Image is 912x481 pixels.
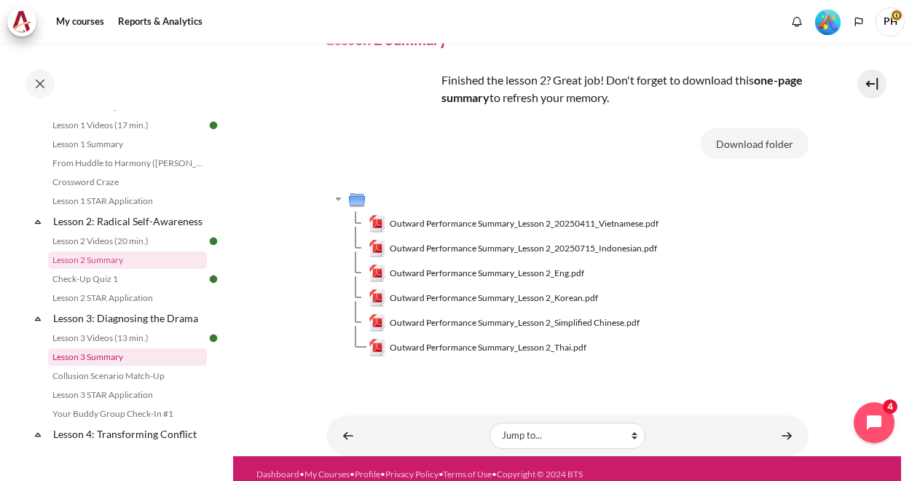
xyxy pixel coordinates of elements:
a: Architeck Architeck [7,7,44,36]
a: My courses [51,7,109,36]
span: Outward Performance Summary_Lesson 2_20250411_Vietnamese.pdf [390,217,659,230]
a: Outward Performance Summary_Lesson 2_Korean.pdfOutward Performance Summary_Lesson 2_Korean.pdf [369,289,599,307]
span: Outward Performance Summary_Lesson 2_Thai.pdf [390,341,586,354]
a: ◄ Lesson 2 Videos (20 min.) [334,421,363,450]
img: Done [207,235,220,248]
span: Collapse [31,214,45,229]
img: Outward Performance Summary_Lesson 2_Thai.pdf [369,339,386,356]
a: Reports & Analytics [113,7,208,36]
a: Lesson 1 Videos (17 min.) [48,117,207,134]
a: Outward Performance Summary_Lesson 2_Thai.pdfOutward Performance Summary_Lesson 2_Thai.pdf [369,339,587,356]
img: asedga [326,71,436,181]
span: Collapse [31,427,45,442]
div: Level #5 [815,8,841,35]
button: Languages [848,11,870,33]
span: Collapse [31,311,45,326]
a: Outward Performance Summary_Lesson 2_20250411_Vietnamese.pdfOutward Performance Summary_Lesson 2_... [369,215,659,232]
img: Outward Performance Summary_Lesson 2_Eng.pdf [369,265,386,282]
p: Finished the lesson 2? Great job! Don't forget to download this to refresh your memory. [326,71,809,106]
img: Outward Performance Summary_Lesson 2_20250715_Indonesian.pdf [369,240,386,257]
a: Outward Performance Summary_Lesson 2_Simplified Chinese.pdfOutward Performance Summary_Lesson 2_S... [369,314,640,332]
a: Check-Up Quiz 1 [48,270,207,288]
div: Show notification window with no new notifications [786,11,808,33]
a: Lesson 1 STAR Application [48,192,207,210]
img: Done [207,119,220,132]
span: Outward Performance Summary_Lesson 2_20250715_Indonesian.pdf [390,242,657,255]
a: From Huddle to Harmony ([PERSON_NAME]'s Story) [48,155,207,172]
a: Lesson 1 Summary [48,136,207,153]
a: Level #5 [809,8,846,35]
a: Lesson 3 STAR Application [48,386,207,404]
a: Lesson 2: Radical Self-Awareness [51,211,207,231]
a: Collusion Scenario Match-Up [48,367,207,385]
a: User menu [876,7,905,36]
img: Done [207,332,220,345]
span: Outward Performance Summary_Lesson 2_Simplified Chinese.pdf [390,316,640,329]
a: Lesson 2 Summary [48,251,207,269]
a: Check-Up Quiz 1 ► [772,421,801,450]
img: Outward Performance Summary_Lesson 2_20250411_Vietnamese.pdf [369,215,386,232]
img: Outward Performance Summary_Lesson 2_Korean.pdf [369,289,386,307]
a: Lesson 3: Diagnosing the Drama [51,308,207,328]
button: Download folder [701,128,809,159]
a: Outward Performance Summary_Lesson 2_Eng.pdfOutward Performance Summary_Lesson 2_Eng.pdf [369,265,585,282]
a: Outward Performance Summary_Lesson 2_20250715_Indonesian.pdfOutward Performance Summary_Lesson 2_... [369,240,658,257]
span: PH [876,7,905,36]
a: Privacy Policy [385,469,439,480]
a: Terms of Use [443,469,492,480]
a: Lesson 3 Summary [48,348,207,366]
a: Dashboard [256,469,299,480]
img: Architeck [12,11,32,33]
a: My Courses [304,469,350,480]
a: Lesson 2 STAR Application [48,289,207,307]
a: Lesson 4: Transforming Conflict [51,424,207,444]
img: Level #5 [815,9,841,35]
img: Outward Performance Summary_Lesson 2_Simplified Chinese.pdf [369,314,386,332]
a: Lesson 3 Videos (13 min.) [48,329,207,347]
a: Profile [355,469,380,480]
a: Your Buddy Group Check-In #1 [48,405,207,423]
span: Outward Performance Summary_Lesson 2_Eng.pdf [390,267,584,280]
a: Crossword Craze [48,173,207,191]
img: Done [207,273,220,286]
a: Lesson 2 Videos (20 min.) [48,232,207,250]
span: Outward Performance Summary_Lesson 2_Korean.pdf [390,292,598,305]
